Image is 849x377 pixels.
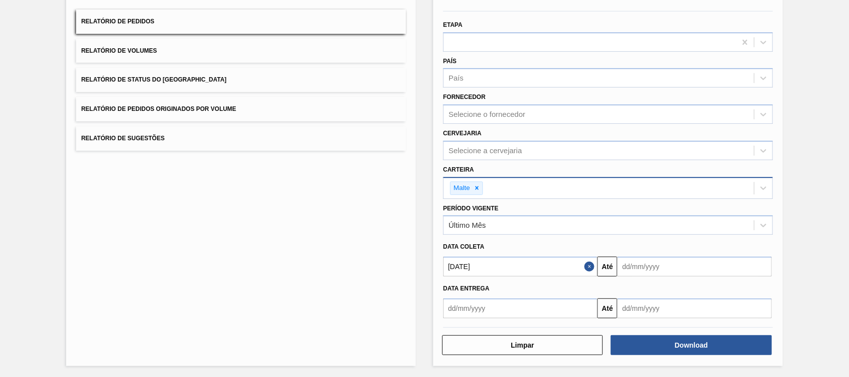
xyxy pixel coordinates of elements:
button: Relatório de Sugestões [76,126,406,151]
label: Carteira [443,166,474,173]
div: País [449,74,464,83]
label: Período Vigente [443,205,498,212]
button: Até [597,298,617,318]
span: Relatório de Volumes [81,47,157,54]
button: Relatório de Status do [GEOGRAPHIC_DATA] [76,68,406,92]
div: Selecione o fornecedor [449,110,525,119]
button: Relatório de Pedidos Originados por Volume [76,97,406,121]
button: Relatório de Volumes [76,39,406,63]
div: Selecione a cervejaria [449,146,522,155]
input: dd/mm/yyyy [617,298,771,318]
label: Etapa [443,21,463,28]
span: Relatório de Pedidos Originados por Volume [81,105,236,112]
div: Último Mês [449,221,486,230]
button: Até [597,257,617,277]
button: Relatório de Pedidos [76,9,406,34]
label: Fornecedor [443,94,485,100]
input: dd/mm/yyyy [443,257,597,277]
span: Relatório de Status do [GEOGRAPHIC_DATA] [81,76,226,83]
span: Relatório de Sugestões [81,135,165,142]
button: Close [584,257,597,277]
button: Limpar [442,335,603,355]
button: Download [611,335,771,355]
input: dd/mm/yyyy [443,298,597,318]
label: País [443,58,457,65]
label: Cervejaria [443,130,481,137]
span: Relatório de Pedidos [81,18,154,25]
div: Malte [451,182,472,194]
span: Data entrega [443,285,489,292]
span: Data coleta [443,243,484,250]
input: dd/mm/yyyy [617,257,771,277]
